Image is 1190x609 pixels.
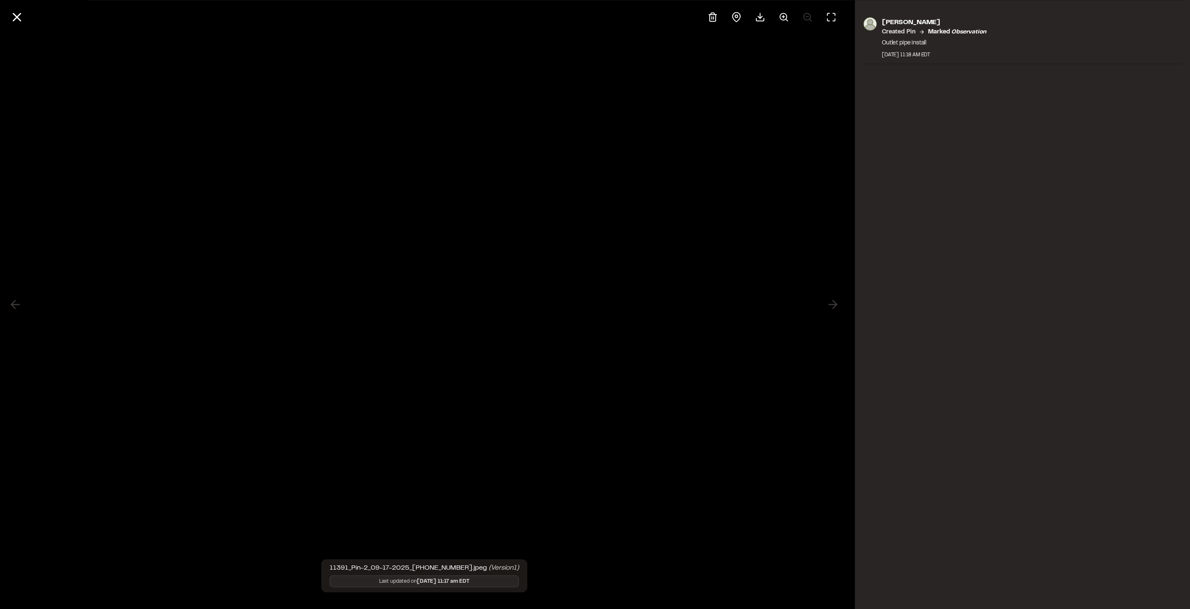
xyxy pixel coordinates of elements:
[882,27,915,36] p: Created Pin
[928,27,986,36] p: Marked
[7,7,27,27] button: Close modal
[882,51,986,58] div: [DATE] 11:18 AM EDT
[821,7,841,27] button: Toggle Fullscreen
[726,7,747,27] div: View pin on map
[882,38,986,47] p: Outlet pipe install
[882,17,986,27] p: [PERSON_NAME]
[863,17,877,30] img: photo
[774,7,794,27] button: Zoom in
[951,29,986,34] em: observation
